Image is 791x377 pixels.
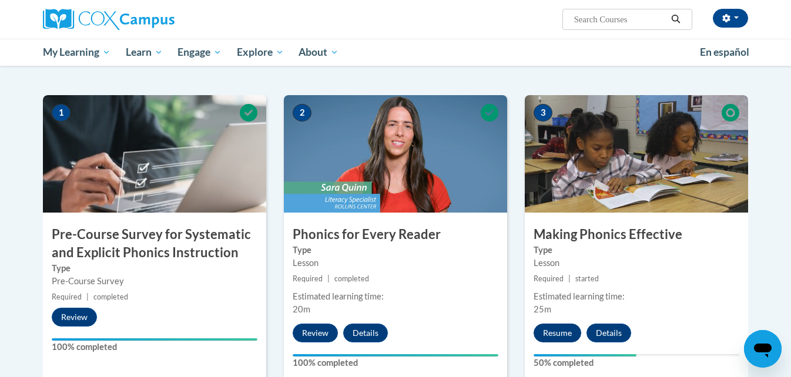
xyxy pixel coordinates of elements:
img: Course Image [284,95,507,213]
label: 50% completed [534,356,739,369]
div: Lesson [293,257,498,270]
h3: Pre-Course Survey for Systematic and Explicit Phonics Instruction [43,225,266,262]
span: | [327,274,330,283]
span: 25m [534,304,551,314]
label: Type [52,262,257,275]
img: Course Image [43,95,266,213]
span: completed [334,274,369,283]
span: Required [534,274,564,283]
span: | [86,292,89,301]
a: Engage [170,39,229,66]
div: Estimated learning time: [293,290,498,303]
span: Required [52,292,82,301]
div: Main menu [25,39,766,66]
label: Type [534,244,739,257]
span: 20m [293,304,310,314]
div: Your progress [293,354,498,356]
span: started [575,274,599,283]
a: Cox Campus [43,9,266,30]
button: Resume [534,324,581,342]
button: Review [293,324,338,342]
h3: Making Phonics Effective [525,225,748,244]
span: Learn [126,45,163,59]
span: Explore [237,45,284,59]
span: 3 [534,104,552,122]
div: Pre-Course Survey [52,275,257,288]
div: Your progress [534,354,636,356]
a: En español [692,40,757,65]
span: 1 [52,104,71,122]
span: Required [293,274,323,283]
a: Explore [229,39,291,66]
span: About [299,45,338,59]
button: Details [343,324,388,342]
button: Review [52,308,97,326]
span: My Learning [43,45,110,59]
span: 2 [293,104,311,122]
button: Search [667,12,685,26]
div: Your progress [52,338,257,341]
img: Course Image [525,95,748,213]
label: 100% completed [293,356,498,369]
iframe: Button to launch messaging window [744,330,782,368]
a: Learn [118,39,170,66]
label: Type [293,244,498,257]
a: About [291,39,347,66]
input: Search Courses [573,12,667,26]
div: Lesson [534,257,739,270]
label: 100% completed [52,341,257,354]
button: Account Settings [713,9,748,28]
span: | [568,274,571,283]
span: Engage [177,45,222,59]
h3: Phonics for Every Reader [284,225,507,244]
span: En español [700,46,749,58]
div: Estimated learning time: [534,290,739,303]
span: completed [93,292,128,301]
img: Cox Campus [43,9,175,30]
a: My Learning [35,39,118,66]
button: Details [586,324,631,342]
